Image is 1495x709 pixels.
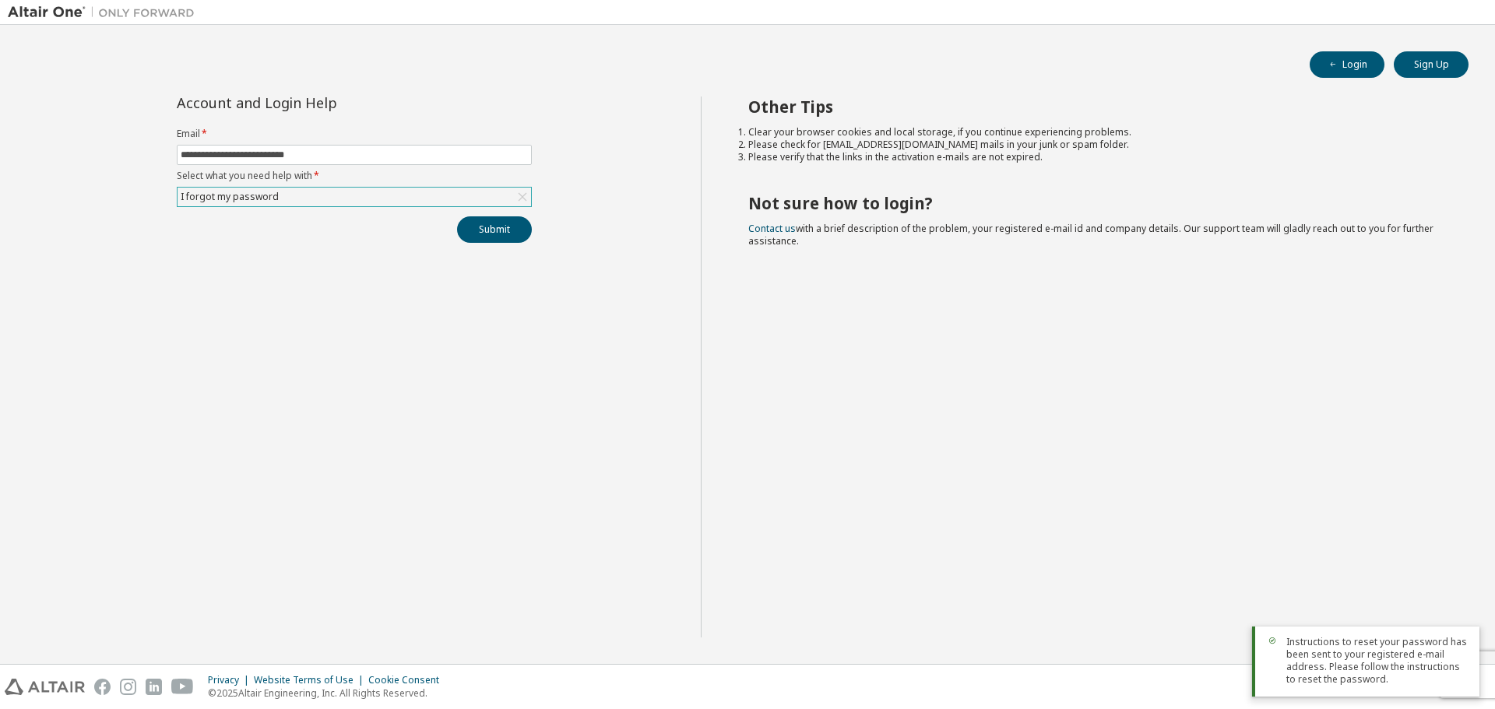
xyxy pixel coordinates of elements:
[748,126,1441,139] li: Clear your browser cookies and local storage, if you continue experiencing problems.
[748,193,1441,213] h2: Not sure how to login?
[178,188,281,205] div: I forgot my password
[120,679,136,695] img: instagram.svg
[368,674,448,686] div: Cookie Consent
[177,170,532,182] label: Select what you need help with
[8,5,202,20] img: Altair One
[748,222,796,235] a: Contact us
[177,97,461,109] div: Account and Login Help
[748,97,1441,117] h2: Other Tips
[1286,636,1467,686] span: Instructions to reset your password has been sent to your registered e-mail address. Please follo...
[748,139,1441,151] li: Please check for [EMAIL_ADDRESS][DOMAIN_NAME] mails in your junk or spam folder.
[748,222,1433,247] span: with a brief description of the problem, your registered e-mail id and company details. Our suppo...
[208,674,254,686] div: Privacy
[5,679,85,695] img: altair_logo.svg
[94,679,111,695] img: facebook.svg
[1310,51,1384,78] button: Login
[178,188,531,206] div: I forgot my password
[1394,51,1469,78] button: Sign Up
[177,128,532,140] label: Email
[146,679,162,695] img: linkedin.svg
[171,679,194,695] img: youtube.svg
[208,686,448,700] p: © 2025 Altair Engineering, Inc. All Rights Reserved.
[748,151,1441,163] li: Please verify that the links in the activation e-mails are not expired.
[457,216,532,243] button: Submit
[254,674,368,686] div: Website Terms of Use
